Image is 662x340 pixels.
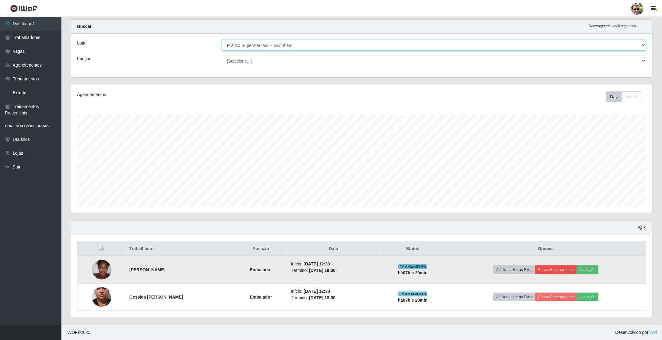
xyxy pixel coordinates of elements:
li: Início: [291,261,376,267]
time: [DATE] 18:30 [309,295,335,300]
button: Day [606,91,622,102]
img: CoreUI Logo [10,5,37,12]
li: Término: [291,267,376,274]
th: Opções [446,242,646,256]
button: Avaliação [577,293,598,301]
time: [DATE] 18:30 [309,268,335,273]
time: [DATE] 12:30 [304,261,330,266]
span: Desenvolvido por [615,329,657,336]
i: Recarregando em 29 segundos... [589,24,639,28]
span: EM ANDAMENTO [398,292,427,296]
span: EM ANDAMENTO [398,264,427,269]
img: 1706900327938.jpeg [92,252,112,287]
strong: Embalador [250,267,272,272]
th: Posição [235,242,288,256]
strong: Buscar [77,24,92,29]
button: Avaliação [577,265,598,274]
th: Trabalhador [126,242,234,256]
a: iWof [648,330,657,335]
div: Agendamentos [77,91,309,98]
span: © 2025 . [66,329,92,336]
button: Month [621,91,641,102]
time: [DATE] 12:30 [304,289,330,294]
div: Toolbar with button groups [606,91,646,102]
strong: Gessica [PERSON_NAME] [129,295,183,299]
strong: Embalador [250,295,272,299]
button: Adicionar Horas Extra [493,265,535,274]
strong: [PERSON_NAME] [129,267,165,272]
span: IWOF [66,330,78,335]
strong: há 07 h e 20 min [398,298,428,303]
th: Status [380,242,446,256]
button: Adicionar Horas Extra [493,293,535,301]
div: First group [606,91,641,102]
li: Término: [291,295,376,301]
label: Loja [77,40,85,46]
li: Início: [291,288,376,295]
img: 1746572657158.jpeg [92,275,112,319]
label: Função [77,56,92,62]
th: Data [287,242,380,256]
button: Forçar Encerramento [535,265,577,274]
strong: há 07 h e 20 min [398,270,428,275]
button: Forçar Encerramento [535,293,577,301]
